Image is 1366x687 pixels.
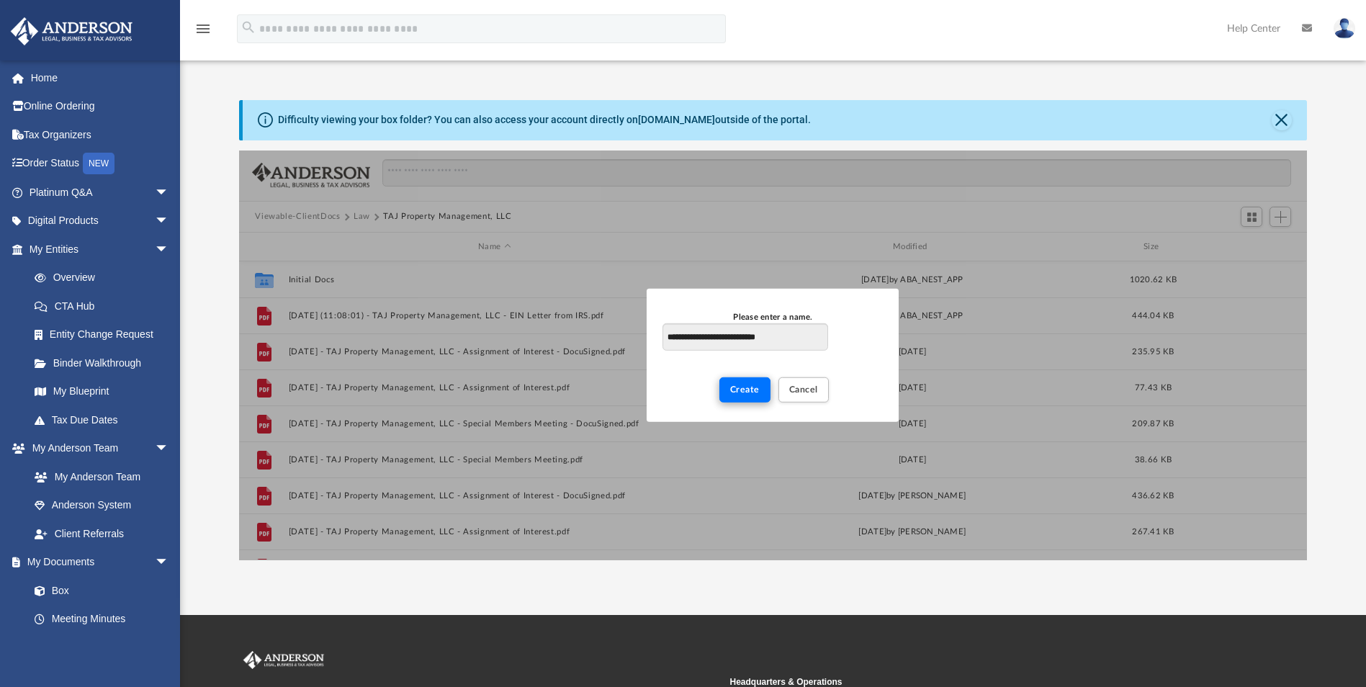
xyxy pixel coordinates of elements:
div: Difficulty viewing your box folder? You can also access your account directly on outside of the p... [278,112,811,127]
span: Cancel [789,385,818,394]
i: menu [194,20,212,37]
a: My Documentsarrow_drop_down [10,548,184,577]
button: Create [719,377,770,403]
a: Online Ordering [10,92,191,121]
div: Please enter a name. [662,310,883,323]
a: My Anderson Teamarrow_drop_down [10,434,184,463]
a: Forms Library [20,633,176,662]
a: Tax Organizers [10,120,191,149]
img: Anderson Advisors Platinum Portal [241,651,327,670]
img: User Pic [1334,18,1355,39]
span: Create [730,385,760,394]
a: Entity Change Request [20,320,191,349]
div: NEW [83,153,114,174]
span: arrow_drop_down [155,178,184,207]
a: Overview [20,264,191,292]
a: Platinum Q&Aarrow_drop_down [10,178,191,207]
a: Anderson System [20,491,184,520]
img: Anderson Advisors Platinum Portal [6,17,137,45]
a: Home [10,63,191,92]
a: My Blueprint [20,377,184,406]
a: Meeting Minutes [20,605,184,634]
div: New Folder [647,289,899,421]
a: Client Referrals [20,519,184,548]
a: Order StatusNEW [10,149,191,179]
span: arrow_drop_down [155,434,184,464]
span: arrow_drop_down [155,235,184,264]
a: Digital Productsarrow_drop_down [10,207,191,235]
span: arrow_drop_down [155,207,184,236]
i: search [241,19,256,35]
a: Binder Walkthrough [20,349,191,377]
span: arrow_drop_down [155,548,184,578]
a: Tax Due Dates [20,405,191,434]
button: Close [1272,110,1292,130]
input: Please enter a name. [662,323,827,351]
a: CTA Hub [20,292,191,320]
a: Box [20,576,176,605]
a: My Entitiesarrow_drop_down [10,235,191,264]
button: Cancel [778,377,829,403]
a: menu [194,27,212,37]
a: My Anderson Team [20,462,176,491]
a: [DOMAIN_NAME] [638,114,715,125]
